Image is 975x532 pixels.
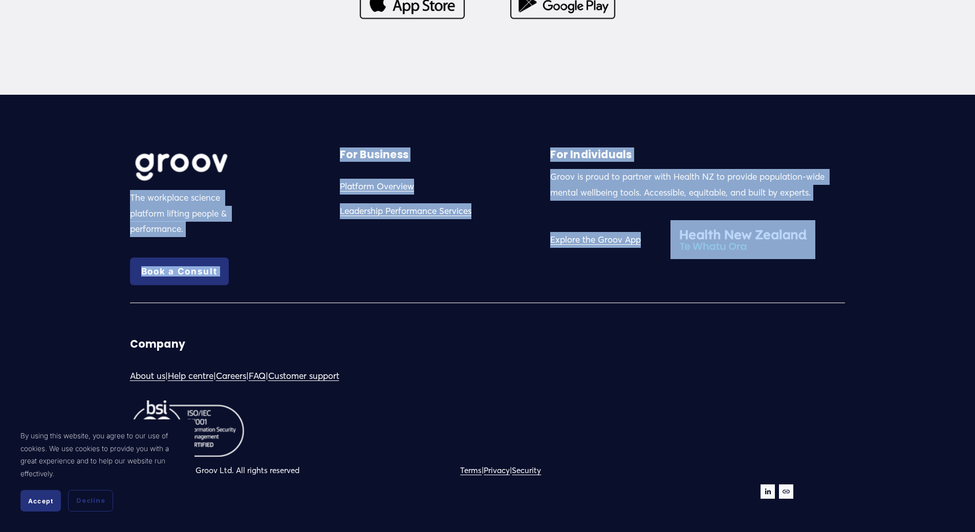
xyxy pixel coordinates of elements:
[68,490,113,512] button: Decline
[130,337,185,351] strong: Company
[216,368,246,384] a: Careers
[130,368,485,384] p: | | | |
[249,368,266,384] a: FAQ
[460,463,482,478] a: Terms
[340,203,471,219] a: Leadership Performance Services
[130,190,245,237] p: The workplace science platform lifting people & performance.
[340,147,408,162] strong: For Business
[484,463,510,478] a: Privacy
[268,368,339,384] a: Customer support
[20,430,184,480] p: By using this website, you agree to our use of cookies. We use cookies to provide you with a grea...
[550,169,845,200] p: Groov is proud to partner with Health NZ to provide population-wide mental wellbeing tools. Acces...
[761,484,775,499] a: LinkedIn
[550,147,632,162] strong: For Individuals
[20,490,61,512] button: Accept
[550,232,641,248] a: Explore the Groov App
[130,258,229,285] a: Book a Consult
[28,497,53,505] span: Accept
[130,368,165,384] a: About us
[779,484,793,499] a: URL
[76,496,105,505] span: Decline
[130,463,485,478] p: Copyright © 2024 Groov Ltd. All rights reserved
[512,463,541,478] a: Security
[460,463,695,478] p: | |
[340,179,414,195] a: Platform Overview
[10,419,194,522] section: Cookie banner
[168,368,213,384] a: Help centre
